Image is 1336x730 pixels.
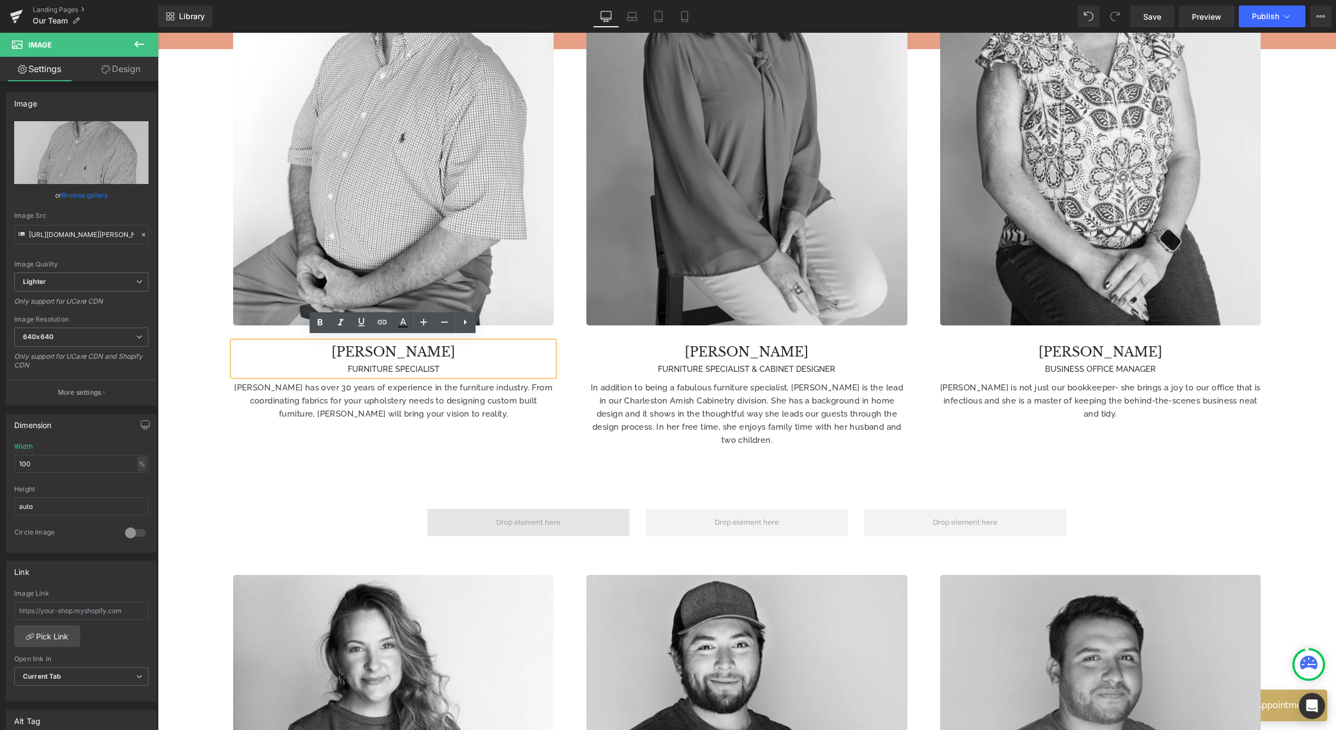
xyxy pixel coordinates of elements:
div: Image Src [14,212,149,219]
input: https://your-shop.myshopify.com [14,602,149,620]
p: [PERSON_NAME] has over 30 years of experience in the furniture industry. From coordinating fabric... [75,348,396,388]
a: Browse gallery [62,186,108,205]
div: Alt Tag [14,710,40,726]
div: % [137,456,147,471]
span: Publish [1252,12,1279,21]
div: BUSINESS OFFICE MANAGER [782,330,1103,342]
div: Open Intercom Messenger [1299,693,1325,719]
button: Publish [1239,5,1305,27]
h4: [PERSON_NAME] [75,309,396,330]
input: auto [14,455,149,473]
div: Width [14,443,33,450]
a: Pick Link [14,625,80,647]
span: Preview [1192,11,1221,22]
b: 640x640 [23,333,54,341]
button: More settings [7,379,156,405]
a: Tablet [645,5,672,27]
div: Image [14,93,37,108]
div: FURNITURE SPECIALIST [75,330,396,342]
button: Undo [1078,5,1100,27]
a: New Library [158,5,212,27]
div: or [14,189,149,201]
div: Only support for UCare CDN [14,297,149,313]
h4: [PERSON_NAME] [429,309,749,330]
span: Our Team [33,16,68,25]
button: Redo [1104,5,1126,27]
b: Lighter [23,277,46,286]
span: Image [28,40,52,49]
div: Height [14,485,149,493]
span: Save [1143,11,1161,22]
div: Link [14,561,29,577]
div: Dimension [14,414,52,430]
div: Image Quality [14,260,149,268]
p: More settings [58,388,102,397]
span: Library [179,11,205,21]
a: Laptop [619,5,645,27]
input: auto [14,497,149,515]
div: Circle Image [14,528,114,539]
h4: [PERSON_NAME] [782,309,1103,330]
div: Image Link [14,590,149,597]
input: Link [14,225,149,244]
a: Desktop [593,5,619,27]
button: More [1310,5,1332,27]
p: [PERSON_NAME] is not just our bookkeeper- she brings a joy to our office that is infectious and s... [782,348,1103,388]
a: Landing Pages [33,5,158,14]
div: Image Resolution [14,316,149,323]
a: Design [81,57,161,81]
b: Current Tab [23,672,62,680]
p: In addition to being a fabulous furniture specialist, [PERSON_NAME] is the lead in our Charleston... [429,348,749,414]
div: Only support for UCare CDN and Shopify CDN [14,352,149,377]
a: Mobile [672,5,698,27]
div: Open link In [14,655,149,663]
div: FURNITURE SPECIALIST & CABINET DESIGNER [429,330,749,342]
a: Preview [1179,5,1234,27]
